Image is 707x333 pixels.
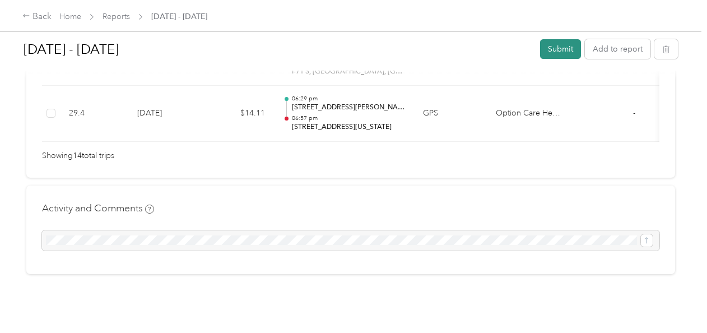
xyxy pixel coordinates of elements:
button: Add to report [585,39,650,59]
div: Back [22,10,52,24]
td: $14.11 [207,86,274,142]
iframe: Everlance-gr Chat Button Frame [644,270,707,333]
span: Showing 14 total trips [42,150,114,162]
a: Home [59,12,81,21]
p: 06:57 pm [292,114,405,122]
td: GPS [414,86,487,142]
a: Reports [103,12,130,21]
p: [STREET_ADDRESS][PERSON_NAME] [292,103,405,113]
td: [DATE] [128,86,207,142]
td: Option Care Health [487,86,571,142]
h1: Sep 1 - 30, 2025 [24,36,532,63]
span: - [633,108,635,118]
h4: Activity and Comments [42,201,154,215]
button: Submit [540,39,581,59]
span: [DATE] - [DATE] [151,11,207,22]
p: [STREET_ADDRESS][US_STATE] [292,122,405,132]
td: 29.4 [60,86,128,142]
p: 06:29 pm [292,95,405,103]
